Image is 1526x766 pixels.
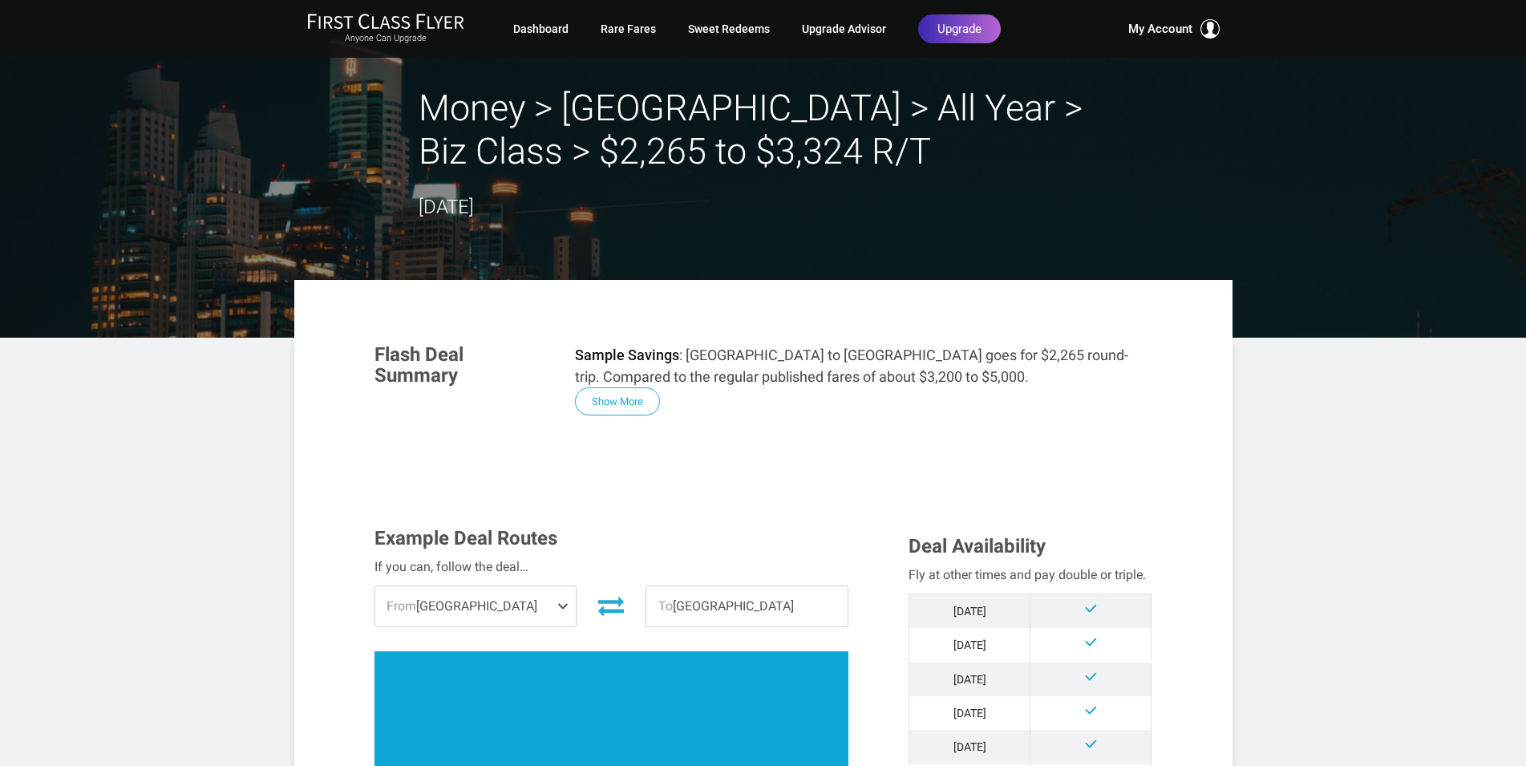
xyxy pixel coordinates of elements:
[419,196,474,218] time: [DATE]
[909,663,1030,696] td: [DATE]
[374,557,849,578] div: If you can, follow the deal…
[909,628,1030,662] td: [DATE]
[575,347,679,363] strong: Sample Savings
[374,344,551,387] h3: Flash Deal Summary
[575,344,1152,387] p: : [GEOGRAPHIC_DATA] to [GEOGRAPHIC_DATA] goes for $2,265 round-trip. Compared to the regular publ...
[374,527,557,549] span: Example Deal Routes
[688,14,770,43] a: Sweet Redeems
[307,13,464,45] a: First Class FlyerAnyone Can Upgrade
[909,594,1030,628] td: [DATE]
[419,87,1108,173] h2: Money > [GEOGRAPHIC_DATA] > All Year > Biz Class > $2,265 to $3,324 R/T
[387,598,416,614] span: From
[307,13,464,30] img: First Class Flyer
[589,588,633,623] button: Invert Route Direction
[802,14,886,43] a: Upgrade Advisor
[601,14,656,43] a: Rare Fares
[307,33,464,44] small: Anyone Can Upgrade
[1128,19,1220,39] button: My Account
[646,586,848,626] span: [GEOGRAPHIC_DATA]
[909,730,1030,764] td: [DATE]
[658,598,673,614] span: To
[575,387,660,415] button: Show More
[909,696,1030,730] td: [DATE]
[918,14,1001,43] a: Upgrade
[375,586,577,626] span: [GEOGRAPHIC_DATA]
[1128,19,1192,39] span: My Account
[513,14,569,43] a: Dashboard
[909,535,1046,557] span: Deal Availability
[909,565,1152,586] div: Fly at other times and pay double or triple.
